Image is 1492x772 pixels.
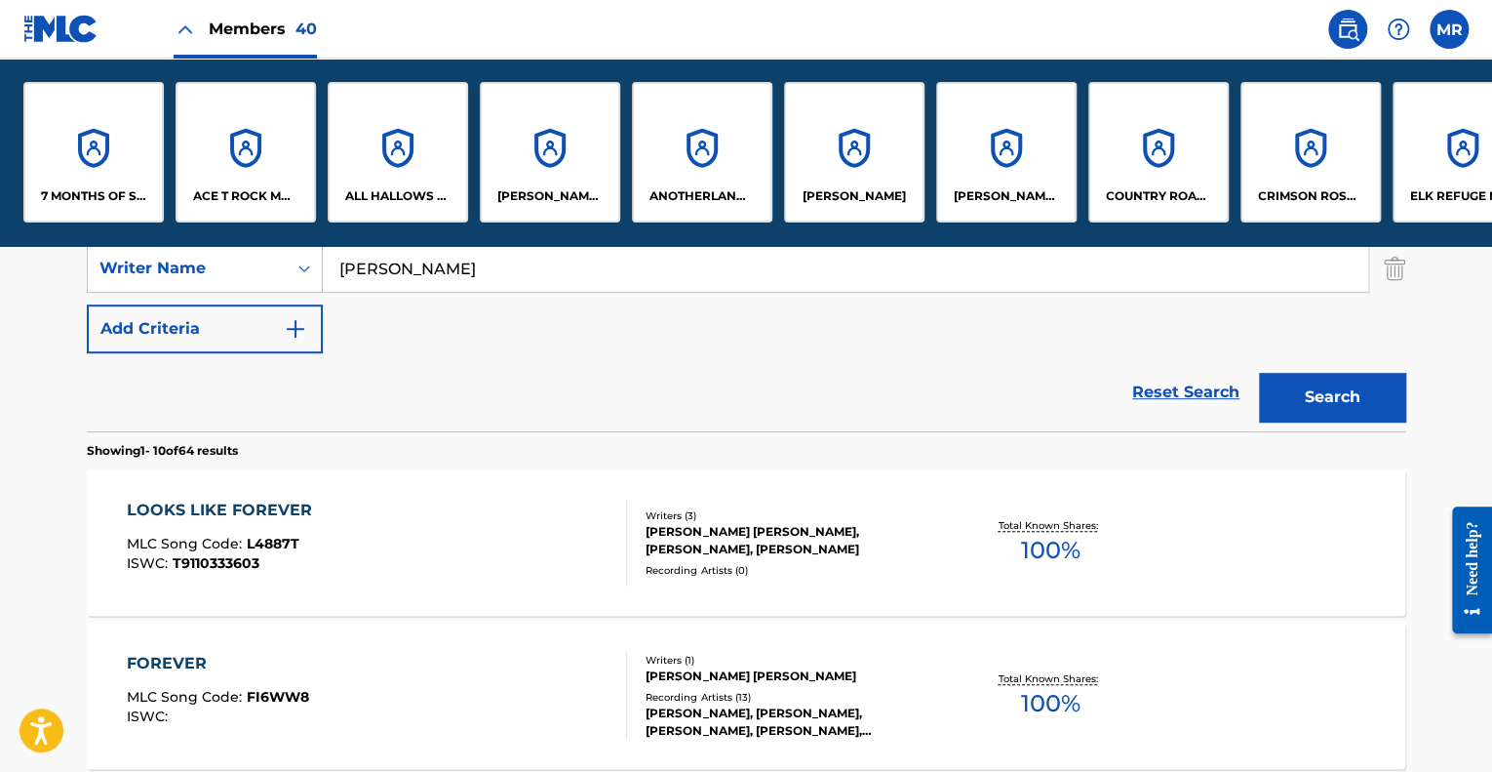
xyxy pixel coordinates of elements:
[127,708,173,725] span: ISWC :
[936,82,1077,223] a: Accounts[PERSON_NAME] MUSIC
[127,652,309,675] div: FOREVER
[193,187,299,205] p: ACE T ROCK MUSIC
[127,554,173,572] span: ISWC :
[1259,373,1405,422] button: Search
[127,499,322,522] div: LOOKS LIKE FOREVER
[1379,10,1418,49] div: Help
[127,688,247,706] span: MLC Song Code :
[87,442,238,460] p: Showing 1 - 10 of 64 results
[87,469,1405,616] a: LOOKS LIKE FOREVERMLC Song Code:L4887TISWC:T9110333603Writers (3)[PERSON_NAME] [PERSON_NAME], [PE...
[954,187,1060,205] p: CARRIE-OKIE MUSIC
[1336,18,1359,41] img: search
[1020,686,1080,721] span: 100 %
[23,15,98,43] img: MLC Logo
[646,653,940,668] div: Writers ( 1 )
[345,187,452,205] p: ALL HALLOWS PUBLISHING
[1437,491,1492,648] iframe: Resource Center
[284,317,307,341] img: 9d2ae6d4665cec9f34b9.svg
[1384,244,1405,293] img: Delete Criterion
[646,523,940,558] div: [PERSON_NAME] [PERSON_NAME], [PERSON_NAME], [PERSON_NAME]
[247,688,309,706] span: FI6WW8
[646,668,940,685] div: [PERSON_NAME] [PERSON_NAME]
[176,82,316,223] a: AccountsACE T ROCK MUSIC
[998,671,1102,686] p: Total Known Shares:
[87,183,1405,431] form: Search Form
[998,518,1102,533] p: Total Known Shares:
[1240,82,1381,223] a: AccountsCRIMSON ROSE GLOBAL PUB, LLC
[1020,533,1080,568] span: 100 %
[1258,187,1364,205] p: CRIMSON ROSE GLOBAL PUB, LLC
[247,535,299,552] span: L4887T
[632,82,772,223] a: AccountsANOTHERLAND VENTURES LLC
[646,690,940,705] div: Recording Artists ( 13 )
[173,554,259,572] span: T9110333603
[646,563,940,578] div: Recording Artists ( 0 )
[23,82,164,223] a: Accounts7 MONTHS OF SHADOWS
[127,535,247,552] span: MLC Song Code :
[784,82,924,223] a: Accounts[PERSON_NAME]
[174,18,197,41] img: Close
[87,623,1405,769] a: FOREVERMLC Song Code:FI6WW8ISWC:Writers (1)[PERSON_NAME] [PERSON_NAME]Recording Artists (13)[PERS...
[646,705,940,740] div: [PERSON_NAME], [PERSON_NAME], [PERSON_NAME], [PERSON_NAME], [PERSON_NAME]
[646,508,940,523] div: Writers ( 3 )
[497,187,604,205] p: AMY LEE HARTZLER
[295,20,317,38] span: 40
[99,257,275,280] div: Writer Name
[1088,82,1229,223] a: AccountsCOUNTRY ROAD MUSIC INC
[1106,187,1212,205] p: COUNTRY ROAD MUSIC INC
[1430,10,1469,49] div: User Menu
[1387,18,1410,41] img: help
[328,82,468,223] a: AccountsALL HALLOWS PUBLISHING
[209,18,317,40] span: Members
[1328,10,1367,49] a: Public Search
[87,305,323,353] button: Add Criteria
[1122,371,1249,414] a: Reset Search
[803,187,906,205] p: BRENDA RUSSELL
[649,187,756,205] p: ANOTHERLAND VENTURES LLC
[480,82,620,223] a: Accounts[PERSON_NAME] [PERSON_NAME]
[41,187,147,205] p: 7 MONTHS OF SHADOWS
